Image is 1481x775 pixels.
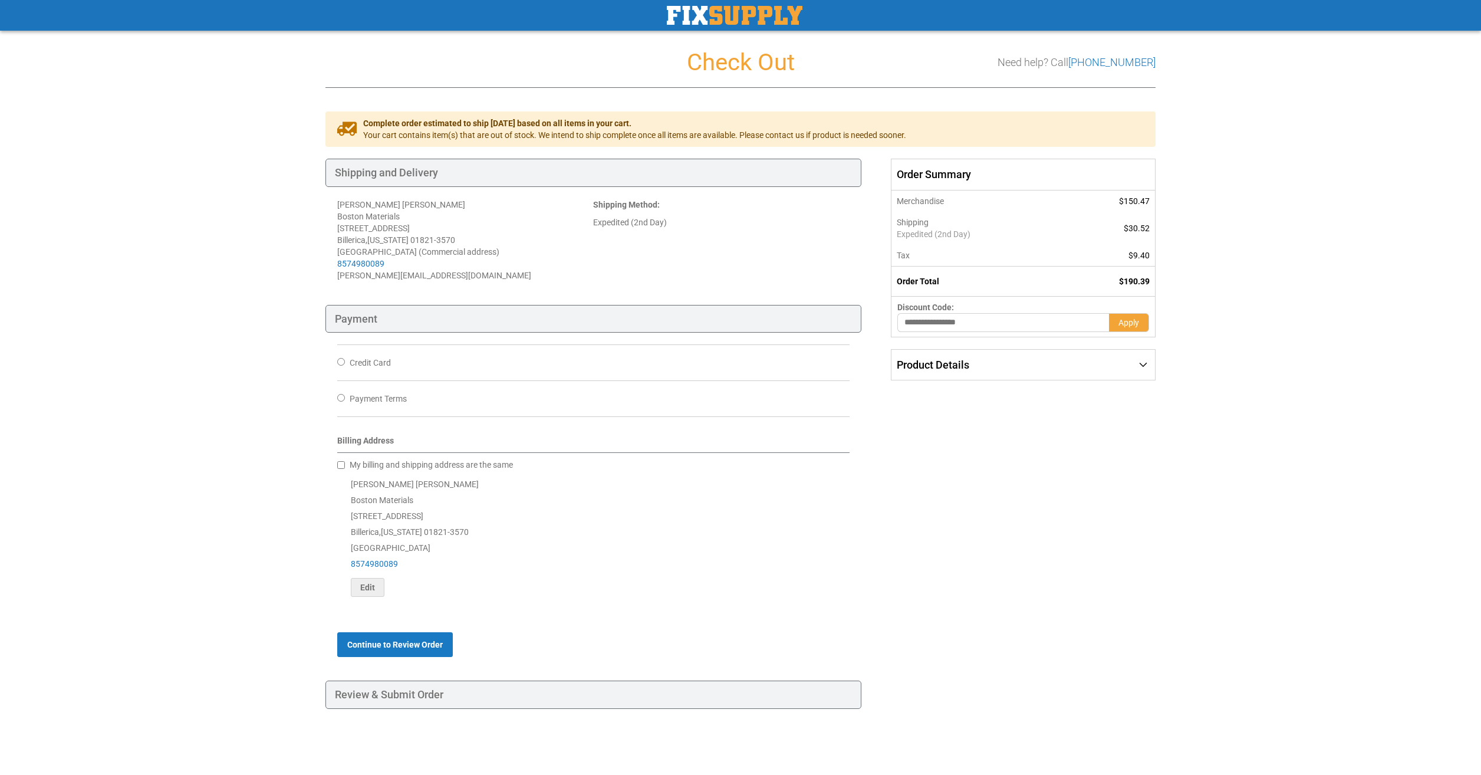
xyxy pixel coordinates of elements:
div: Shipping and Delivery [325,159,861,187]
a: 8574980089 [337,259,384,268]
th: Tax [891,245,1068,267]
h1: Check Out [325,50,1156,75]
span: $190.39 [1119,277,1150,286]
span: Product Details [897,359,969,371]
span: Shipping Method [593,200,657,209]
span: [US_STATE] [367,235,409,245]
span: $9.40 [1128,251,1150,260]
span: Continue to Review Order [347,640,443,649]
div: Expedited (2nd Day) [593,216,849,228]
a: [PHONE_NUMBER] [1068,56,1156,68]
span: $150.47 [1119,196,1150,206]
span: $30.52 [1124,224,1150,233]
span: Apply [1118,318,1139,327]
span: Credit Card [350,358,391,367]
span: Edit [360,583,375,592]
h3: Need help? Call [998,57,1156,68]
div: Payment [325,305,861,333]
span: Your cart contains item(s) that are out of stock. We intend to ship complete once all items are a... [363,129,906,141]
div: Review & Submit Order [325,681,861,709]
span: Expedited (2nd Day) [897,228,1062,240]
button: Apply [1109,313,1149,332]
div: [PERSON_NAME] [PERSON_NAME] Boston Materials [STREET_ADDRESS] Billerica , 01821-3570 [GEOGRAPHIC_... [337,477,850,597]
span: Discount Code: [897,303,954,312]
button: Continue to Review Order [337,632,453,657]
span: Shipping [897,218,929,227]
div: Billing Address [337,435,850,453]
span: My billing and shipping address are the same [350,460,513,469]
a: store logo [667,6,802,25]
th: Merchandise [891,191,1068,212]
button: Edit [351,578,384,597]
address: [PERSON_NAME] [PERSON_NAME] Boston Materials [STREET_ADDRESS] Billerica , 01821-3570 [GEOGRAPHIC_... [337,199,593,281]
span: [PERSON_NAME][EMAIL_ADDRESS][DOMAIN_NAME] [337,271,531,280]
strong: : [593,200,660,209]
span: Order Summary [891,159,1156,191]
span: [US_STATE] [381,527,422,537]
a: 8574980089 [351,559,398,569]
span: Payment Terms [350,394,407,403]
img: Fix Industrial Supply [667,6,802,25]
span: Complete order estimated to ship [DATE] based on all items in your cart. [363,117,906,129]
strong: Order Total [897,277,939,286]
